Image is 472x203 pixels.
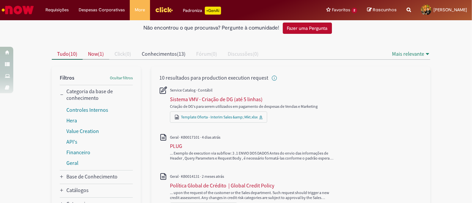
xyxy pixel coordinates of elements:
span: More [135,7,145,13]
h2: Não encontrou o que procurava? Pergunte à comunidade! [144,25,279,31]
span: Requisições [45,7,69,13]
a: Rascunhos [367,7,397,13]
span: Despesas Corporativas [79,7,125,13]
img: click_logo_yellow_360x200.png [155,5,173,15]
span: [PERSON_NAME] [433,7,467,13]
span: Rascunhos [373,7,397,13]
div: Padroniza [183,7,221,15]
button: Fazer uma Pergunta [283,23,332,34]
p: +GenAi [205,7,221,15]
span: Favoritos [332,7,350,13]
span: 2 [352,8,357,13]
img: ServiceNow [1,3,35,17]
